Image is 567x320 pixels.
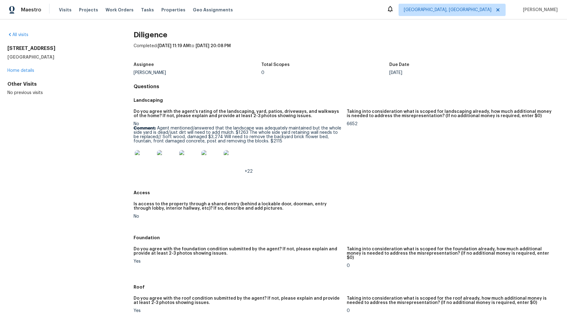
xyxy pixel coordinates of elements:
[134,126,156,130] b: Comment:
[134,190,560,196] h5: Access
[261,71,389,75] div: 0
[7,45,114,51] h2: [STREET_ADDRESS]
[134,247,341,256] h5: Do you agree with the foundation condition submitted by the agent? If not, please explain and pro...
[21,7,41,13] span: Maestro
[134,43,560,59] div: Completed: to
[389,71,517,75] div: [DATE]
[389,63,409,67] h5: Due Date
[245,169,253,174] span: +22
[134,259,341,264] div: Yes
[134,214,341,219] div: No
[134,97,560,103] h5: Landscaping
[7,68,34,73] a: Home details
[106,7,134,13] span: Work Orders
[134,84,560,90] h4: Questions
[134,202,341,211] h5: Is access to the property through a shared entry (behind a lockable door, doorman, entry through ...
[134,126,341,143] p: Agent mentioned/answered that the landscape was adequately maintained but the whole side yard is ...
[134,32,560,38] h2: Diligence
[347,264,555,268] div: 0
[520,7,558,13] span: [PERSON_NAME]
[261,63,290,67] h5: Total Scopes
[7,54,114,60] h5: [GEOGRAPHIC_DATA]
[7,81,114,87] div: Other Visits
[134,296,341,305] h5: Do you agree with the roof condition submitted by the agent? If not, please explain and provide a...
[404,7,491,13] span: [GEOGRAPHIC_DATA], [GEOGRAPHIC_DATA]
[134,71,261,75] div: [PERSON_NAME]
[196,44,231,48] span: [DATE] 20:08 PM
[141,8,154,12] span: Tasks
[7,91,43,95] span: No previous visits
[347,122,555,126] div: 6652
[134,122,341,174] div: No
[347,296,555,305] h5: Taking into consideration what is scoped for the roof already, how much additional money is neede...
[59,7,72,13] span: Visits
[79,7,98,13] span: Projects
[193,7,233,13] span: Geo Assignments
[158,44,190,48] span: [DATE] 11:19 AM
[161,7,185,13] span: Properties
[134,309,341,313] div: Yes
[347,109,555,118] h5: Taking into consideration what is scoped for landscaping already, how much additional money is ne...
[7,33,28,37] a: All visits
[134,63,154,67] h5: Assignee
[347,247,555,260] h5: Taking into consideration what is scoped for the foundation already, how much additional money is...
[134,284,560,290] h5: Roof
[134,235,560,241] h5: Foundation
[347,309,555,313] div: 0
[134,109,341,118] h5: Do you agree with the agent’s rating of the landscaping, yard, patios, driveways, and walkways of...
